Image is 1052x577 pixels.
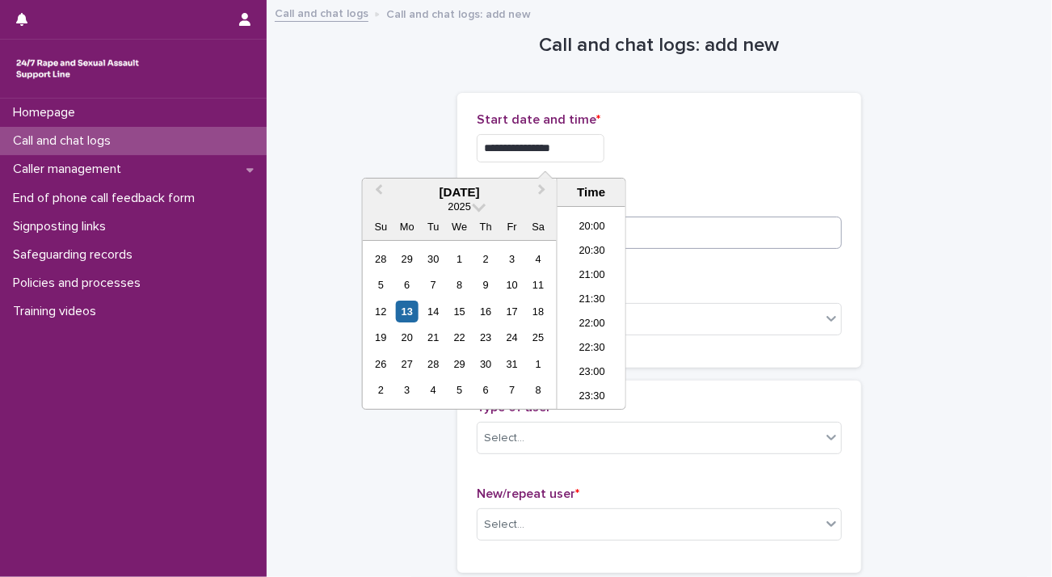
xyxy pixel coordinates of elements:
[370,248,392,270] div: Choose Sunday, September 28th, 2025
[423,379,444,401] div: Choose Tuesday, November 4th, 2025
[448,216,470,238] div: We
[558,385,626,410] li: 23:30
[363,185,557,200] div: [DATE]
[528,379,549,401] div: Choose Saturday, November 8th, 2025
[475,216,497,238] div: Th
[423,353,444,375] div: Choose Tuesday, October 28th, 2025
[558,264,626,288] li: 21:00
[396,274,418,296] div: Choose Monday, October 6th, 2025
[528,274,549,296] div: Choose Saturday, October 11th, 2025
[448,326,470,348] div: Choose Wednesday, October 22nd, 2025
[501,379,523,401] div: Choose Friday, November 7th, 2025
[558,288,626,313] li: 21:30
[423,326,444,348] div: Choose Tuesday, October 21st, 2025
[501,248,523,270] div: Choose Friday, October 3rd, 2025
[501,216,523,238] div: Fr
[475,379,497,401] div: Choose Thursday, November 6th, 2025
[448,301,470,322] div: Choose Wednesday, October 15th, 2025
[477,487,579,500] span: New/repeat user
[477,401,555,414] span: Type of user
[370,353,392,375] div: Choose Sunday, October 26th, 2025
[396,379,418,401] div: Choose Monday, November 3rd, 2025
[528,353,549,375] div: Choose Saturday, November 1st, 2025
[558,240,626,264] li: 20:30
[448,200,471,213] span: 2025
[396,301,418,322] div: Choose Monday, October 13th, 2025
[396,326,418,348] div: Choose Monday, October 20th, 2025
[558,337,626,361] li: 22:30
[475,353,497,375] div: Choose Thursday, October 30th, 2025
[370,379,392,401] div: Choose Sunday, November 2nd, 2025
[423,248,444,270] div: Choose Tuesday, September 30th, 2025
[528,326,549,348] div: Choose Saturday, October 25th, 2025
[448,353,470,375] div: Choose Wednesday, October 29th, 2025
[562,185,621,200] div: Time
[386,4,531,22] p: Call and chat logs: add new
[528,301,549,322] div: Choose Saturday, October 18th, 2025
[558,313,626,337] li: 22:00
[484,516,524,533] div: Select...
[423,301,444,322] div: Choose Tuesday, October 14th, 2025
[501,326,523,348] div: Choose Friday, October 24th, 2025
[528,248,549,270] div: Choose Saturday, October 4th, 2025
[364,180,390,206] button: Previous Month
[477,113,600,126] span: Start date and time
[484,430,524,447] div: Select...
[423,274,444,296] div: Choose Tuesday, October 7th, 2025
[501,353,523,375] div: Choose Friday, October 31st, 2025
[396,248,418,270] div: Choose Monday, September 29th, 2025
[448,274,470,296] div: Choose Wednesday, October 8th, 2025
[448,379,470,401] div: Choose Wednesday, November 5th, 2025
[6,162,134,177] p: Caller management
[6,191,208,206] p: End of phone call feedback form
[423,216,444,238] div: Tu
[13,53,142,85] img: rhQMoQhaT3yELyF149Cw
[6,276,154,291] p: Policies and processes
[475,248,497,270] div: Choose Thursday, October 2nd, 2025
[6,133,124,149] p: Call and chat logs
[6,219,119,234] p: Signposting links
[558,361,626,385] li: 23:00
[6,105,88,120] p: Homepage
[275,3,368,22] a: Call and chat logs
[501,301,523,322] div: Choose Friday, October 17th, 2025
[475,326,497,348] div: Choose Thursday, October 23rd, 2025
[370,301,392,322] div: Choose Sunday, October 12th, 2025
[368,246,551,403] div: month 2025-10
[6,304,109,319] p: Training videos
[501,274,523,296] div: Choose Friday, October 10th, 2025
[396,216,418,238] div: Mo
[558,216,626,240] li: 20:00
[528,216,549,238] div: Sa
[396,353,418,375] div: Choose Monday, October 27th, 2025
[370,216,392,238] div: Su
[448,248,470,270] div: Choose Wednesday, October 1st, 2025
[475,274,497,296] div: Choose Thursday, October 9th, 2025
[6,247,145,263] p: Safeguarding records
[457,34,861,57] h1: Call and chat logs: add new
[370,274,392,296] div: Choose Sunday, October 5th, 2025
[370,326,392,348] div: Choose Sunday, October 19th, 2025
[475,301,497,322] div: Choose Thursday, October 16th, 2025
[531,180,557,206] button: Next Month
